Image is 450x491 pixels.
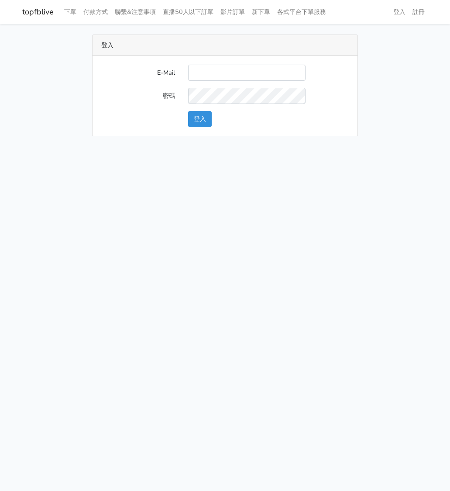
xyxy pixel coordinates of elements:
button: 登入 [188,111,212,127]
label: 密碼 [95,88,182,104]
a: 聯繫&注意事項 [111,3,159,21]
a: 註冊 [409,3,428,21]
a: 登入 [390,3,409,21]
a: 直播50人以下訂單 [159,3,217,21]
div: 登入 [93,35,358,56]
a: 新下單 [248,3,274,21]
a: 影片訂單 [217,3,248,21]
a: 各式平台下單服務 [274,3,330,21]
a: 下單 [61,3,80,21]
a: topfblive [22,3,54,21]
label: E-Mail [95,65,182,81]
a: 付款方式 [80,3,111,21]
